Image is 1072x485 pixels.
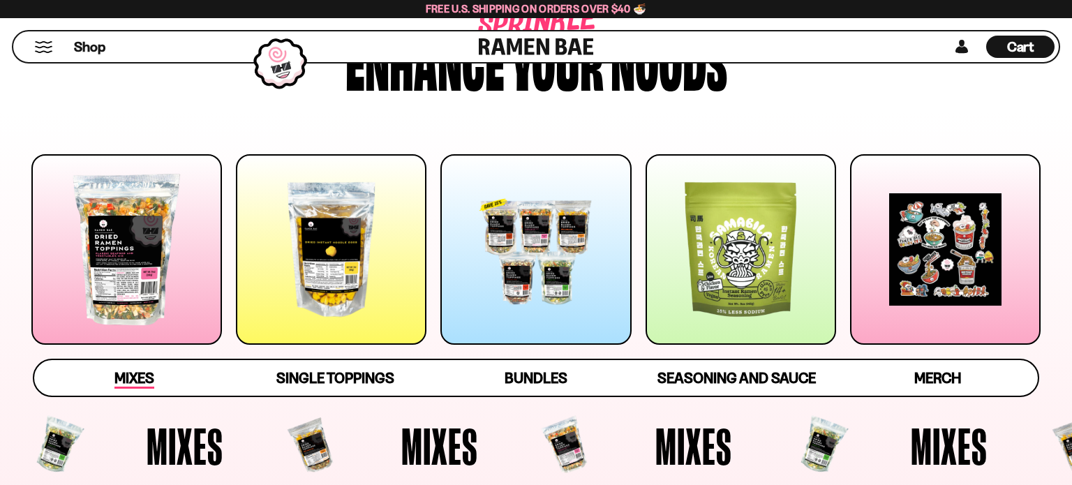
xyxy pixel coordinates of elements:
[1007,38,1034,55] span: Cart
[74,38,105,57] span: Shop
[345,27,505,94] div: Enhance
[505,369,567,387] span: Bundles
[837,360,1038,396] a: Merch
[34,41,53,53] button: Mobile Menu Trigger
[611,27,727,94] div: noods
[914,369,961,387] span: Merch
[74,36,105,58] a: Shop
[114,369,154,389] span: Mixes
[34,360,235,396] a: Mixes
[512,27,604,94] div: your
[426,2,647,15] span: Free U.S. Shipping on Orders over $40 🍜
[435,360,636,396] a: Bundles
[276,369,394,387] span: Single Toppings
[911,420,988,472] span: Mixes
[147,420,223,472] span: Mixes
[234,360,435,396] a: Single Toppings
[986,31,1055,62] div: Cart
[401,420,478,472] span: Mixes
[636,360,837,396] a: Seasoning and Sauce
[655,420,732,472] span: Mixes
[657,369,816,387] span: Seasoning and Sauce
